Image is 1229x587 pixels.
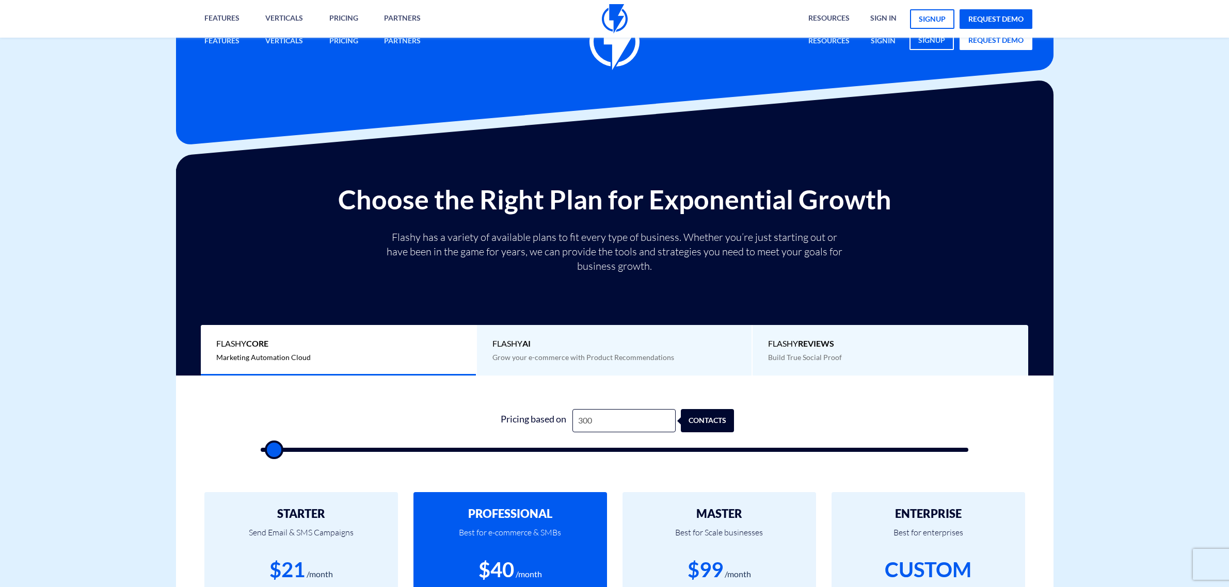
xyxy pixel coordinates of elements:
[307,568,333,580] div: /month
[909,30,954,50] a: signup
[910,9,954,29] a: signup
[184,185,1046,214] h2: Choose the Right Plan for Exponential Growth
[216,338,460,350] span: Flashy
[220,520,382,555] p: Send Email & SMS Campaigns
[768,353,842,362] span: Build True Social Proof
[258,30,311,53] a: Verticals
[246,338,268,348] b: Core
[801,30,857,53] a: Resources
[847,508,1010,520] h2: ENTERPRISE
[638,508,801,520] h2: MASTER
[322,30,366,53] a: Pricing
[376,30,428,53] a: Partners
[638,520,801,555] p: Best for Scale businesses
[798,338,834,348] b: REVIEWS
[885,555,971,584] div: CUSTOM
[522,338,531,348] b: AI
[960,30,1032,50] a: request demo
[847,520,1010,555] p: Best for enterprises
[768,338,1013,350] span: Flashy
[269,555,305,584] div: $21
[197,30,247,53] a: Features
[382,230,847,273] p: Flashy has a variety of available plans to fit every type of business. Whether you’re just starti...
[725,568,751,580] div: /month
[863,30,903,53] a: signin
[688,555,723,584] div: $99
[492,338,737,350] span: Flashy
[429,508,592,520] h2: PROFESSIONAL
[429,520,592,555] p: Best for e-commerce & SMBs
[960,9,1032,29] a: request demo
[495,409,572,432] div: Pricing based on
[220,508,382,520] h2: STARTER
[216,353,311,362] span: Marketing Automation Cloud
[478,555,514,584] div: $40
[516,568,542,580] div: /month
[688,409,741,432] div: contacts
[492,353,674,362] span: Grow your e-commerce with Product Recommendations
